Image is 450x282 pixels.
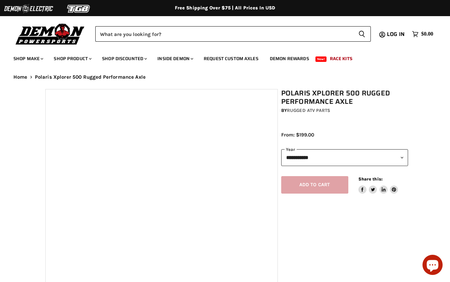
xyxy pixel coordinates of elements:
[13,74,28,80] a: Home
[409,29,437,39] a: $0.00
[95,26,353,42] input: Search
[387,30,405,38] span: Log in
[8,52,47,66] a: Shop Make
[420,255,445,277] inbox-online-store-chat: Shopify online store chat
[199,52,263,66] a: Request Custom Axles
[97,52,151,66] a: Shop Discounted
[287,108,330,113] a: Rugged ATV Parts
[152,52,197,66] a: Inside Demon
[325,52,357,66] a: Race Kits
[421,31,433,37] span: $0.00
[3,2,54,15] img: Demon Electric Logo 2
[358,176,398,194] aside: Share this:
[353,26,371,42] button: Search
[281,149,408,166] select: year
[384,31,409,37] a: Log in
[49,52,96,66] a: Shop Product
[95,26,371,42] form: Product
[281,107,408,114] div: by
[358,176,383,182] span: Share this:
[13,22,87,46] img: Demon Powersports
[8,49,432,66] ul: Main menu
[265,52,314,66] a: Demon Rewards
[281,89,408,106] h1: Polaris Xplorer 500 Rugged Performance Axle
[315,56,327,62] span: New!
[281,132,314,138] span: From: $199.00
[35,74,146,80] span: Polaris Xplorer 500 Rugged Performance Axle
[54,2,104,15] img: TGB Logo 2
